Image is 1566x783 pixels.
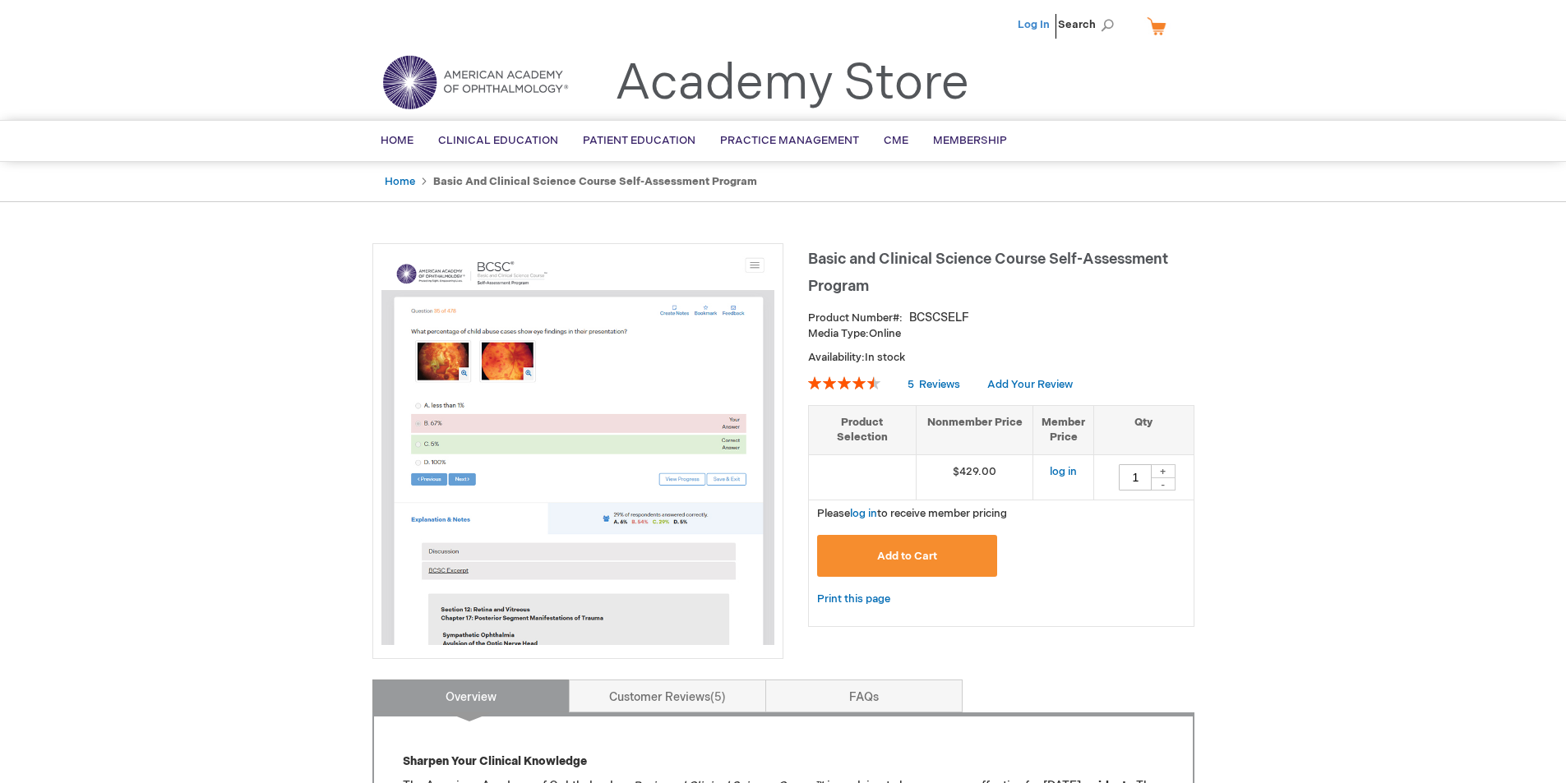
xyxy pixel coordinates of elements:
[372,679,570,712] a: Overview
[808,326,1194,342] p: Online
[916,405,1033,454] th: Nonmember Price
[808,251,1168,295] span: Basic and Clinical Science Course Self-Assessment Program
[884,134,908,147] span: CME
[1018,18,1050,31] a: Log In
[438,134,558,147] span: Clinical Education
[1094,405,1194,454] th: Qty
[720,134,859,147] span: Practice Management
[583,134,695,147] span: Patient Education
[403,754,587,768] strong: Sharpen Your Clinical Knowledge
[1058,8,1120,41] span: Search
[987,378,1073,391] a: Add Your Review
[809,405,917,454] th: Product Selection
[817,535,998,577] button: Add to Cart
[908,378,914,391] span: 5
[381,134,413,147] span: Home
[877,550,937,563] span: Add to Cart
[1119,464,1152,491] input: Qty
[817,589,890,610] a: Print this page
[1033,405,1094,454] th: Member Price
[808,350,1194,366] p: Availability:
[817,507,1007,520] span: Please to receive member pricing
[1151,477,1176,491] div: -
[933,134,1007,147] span: Membership
[433,175,757,188] strong: Basic and Clinical Science Course Self-Assessment Program
[808,376,880,389] div: 92%
[765,679,963,712] a: FAQs
[569,679,766,712] a: Customer Reviews5
[385,175,415,188] a: Home
[916,454,1033,500] td: $429.00
[710,690,726,704] span: 5
[808,327,869,340] strong: Media Type:
[615,54,969,113] a: Academy Store
[808,311,903,325] strong: Product Number
[919,378,960,391] span: Reviews
[909,310,969,326] div: BCSCSELF
[1050,465,1077,478] a: log in
[1151,464,1176,478] div: +
[850,507,877,520] a: log in
[865,351,905,364] span: In stock
[381,252,774,645] img: Basic and Clinical Science Course Self-Assessment Program
[908,378,963,391] a: 5 Reviews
